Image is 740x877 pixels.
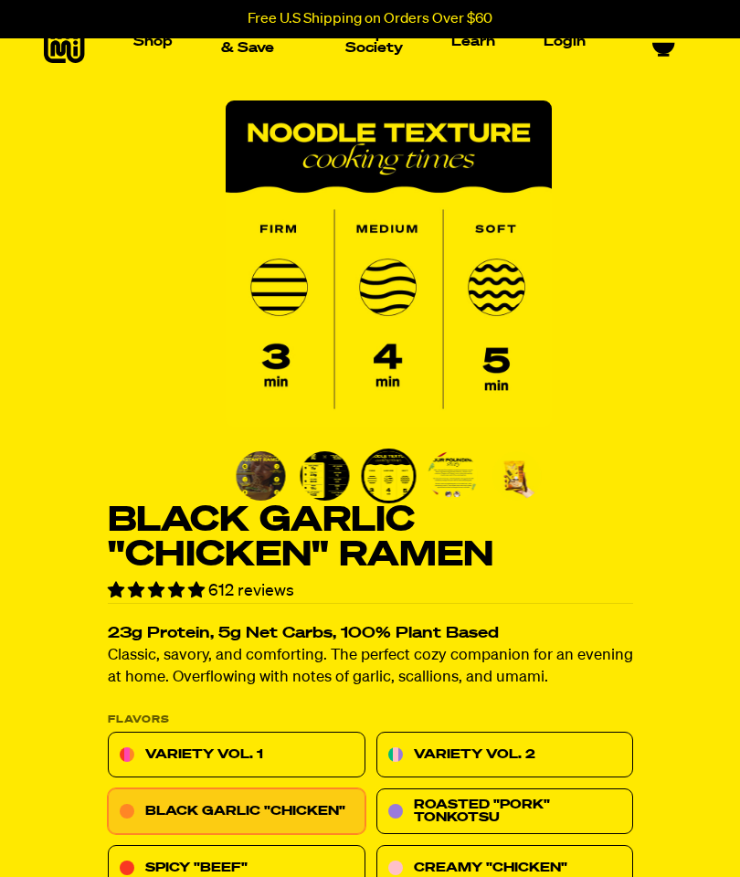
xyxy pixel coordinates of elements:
[364,451,413,501] img: Black Garlic "Chicken" Ramen
[226,100,552,427] div: PDP main carousel
[652,26,675,57] a: 2
[428,451,477,501] img: Black Garlic "Chicken" Ramen
[226,100,552,427] li: 4 of 7
[361,449,416,503] li: Go to slide 4
[659,26,669,42] span: 2
[9,754,130,868] iframe: Marketing Popup
[489,449,544,503] li: Go to slide 6
[425,449,480,503] li: Go to slide 5
[108,503,633,573] h1: Black Garlic "Chicken" Ramen
[108,733,365,778] a: Variety Vol. 1
[126,27,180,56] a: Shop
[226,100,552,427] img: Black Garlic "Chicken" Ramen
[236,451,285,501] img: Black Garlic "Chicken" Ramen
[208,583,294,599] span: 612 reviews
[108,646,633,690] p: Classic, savory, and comforting. The perfect cozy companion for an evening at home. Overflowing w...
[108,583,208,599] span: 4.76 stars
[375,789,633,835] a: Roasted "Pork" Tonkotsu
[214,20,304,62] a: Subscribe & Save
[108,627,633,642] h2: 23g Protein, 5g Net Carbs, 100% Plant Based
[536,27,593,56] a: Login
[226,449,552,503] div: PDP main carousel thumbnails
[108,789,365,835] a: Black Garlic "Chicken"
[444,27,502,56] a: Learn
[126,1,593,81] nav: Main navigation
[108,715,633,725] p: Flavors
[375,733,633,778] a: Variety Vol. 2
[338,20,410,62] a: Slurp Society
[233,449,288,503] li: Go to slide 2
[297,449,352,503] li: Go to slide 3
[492,451,541,501] img: Black Garlic "Chicken" Ramen
[300,451,349,501] img: Black Garlic "Chicken" Ramen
